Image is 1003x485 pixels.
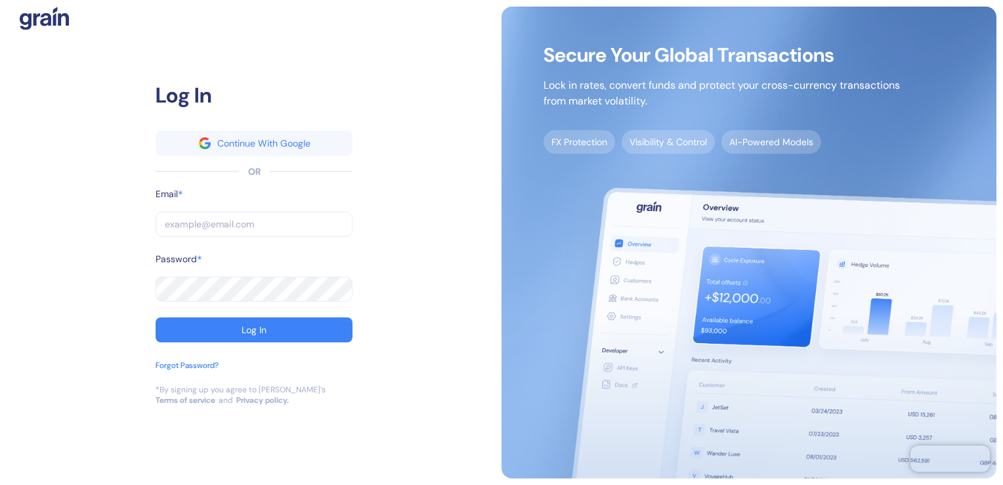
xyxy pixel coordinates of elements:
img: google [199,137,211,149]
button: Forgot Password? [156,359,219,384]
label: Password [156,252,197,266]
a: Terms of service [156,395,215,405]
iframe: Chatra live chat [910,446,990,472]
a: Privacy policy. [236,395,289,405]
button: googleContinue With Google [156,131,352,156]
span: AI-Powered Models [721,130,821,154]
div: and [219,395,233,405]
div: Continue With Google [217,139,310,148]
label: Email [156,187,178,201]
div: Forgot Password? [156,359,219,371]
div: *By signing up you agree to [PERSON_NAME]’s [156,384,326,395]
span: Secure Your Global Transactions [544,49,900,62]
img: signup-main-image [501,7,996,478]
div: OR [248,165,261,179]
button: Log In [156,317,352,342]
span: FX Protection [544,130,615,154]
div: Log In [242,325,267,335]
p: Lock in rates, convert funds and protect your cross-currency transactions from market volatility. [544,78,900,109]
input: example@email.com [156,212,352,237]
span: Visibility & Control [622,130,715,154]
div: Log In [156,80,352,111]
img: logo [20,7,69,30]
